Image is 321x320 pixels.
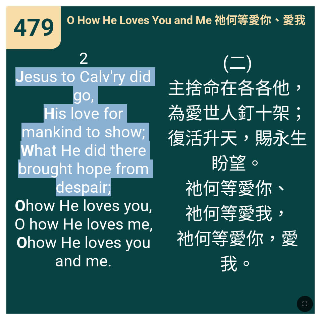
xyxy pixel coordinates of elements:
[16,233,27,252] b: O
[13,49,154,270] span: 2 esus to Calv'ry did go, is love for mankind to show; hat He did there brought hope from despair...
[15,196,25,215] b: O
[15,67,24,86] b: J
[20,141,34,159] b: W
[167,49,308,275] span: (二) 主捨命在各各他， 為愛世人釘十架； 復活升天，賜永生盼望。 祂何等愛你、 祂何等愛我， 祂何等愛你，愛我。
[44,104,55,123] b: H
[67,11,306,27] span: O How He Loves You and Me 祂何等愛你、愛我
[13,13,54,42] span: 479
